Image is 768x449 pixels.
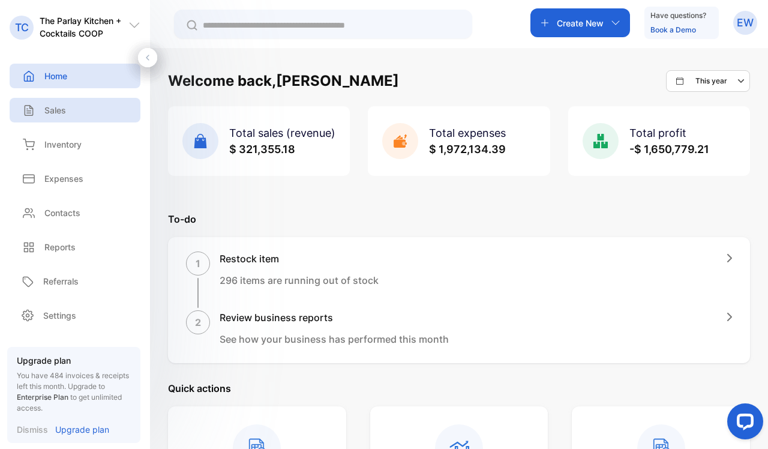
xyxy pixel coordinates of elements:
p: Home [44,70,67,82]
p: Dismiss [17,423,48,436]
p: 296 items are running out of stock [220,273,379,288]
p: Sales [44,104,66,116]
span: Total expenses [429,127,506,139]
span: Total sales (revenue) [229,127,335,139]
p: Reports [44,241,76,253]
h1: Welcome back, [PERSON_NAME] [168,70,399,92]
a: Book a Demo [650,25,696,34]
h1: Restock item [220,252,379,266]
button: EW [733,8,757,37]
span: Total profit [629,127,686,139]
p: To-do [168,212,750,226]
button: Create New [530,8,630,37]
p: Upgrade plan [55,423,109,436]
p: Create New [557,17,604,29]
p: Upgrade plan [17,354,131,367]
a: Upgrade plan [48,423,109,436]
iframe: LiveChat chat widget [718,399,768,449]
p: Referrals [43,275,79,288]
p: Settings [43,309,76,322]
p: You have 484 invoices & receipts left this month. [17,370,131,414]
p: Contacts [44,206,80,219]
span: Upgrade to to get unlimited access. [17,382,122,412]
p: TC [15,20,29,35]
p: The Parlay Kitchen + Cocktails COOP [40,14,128,40]
span: $ 1,972,134.39 [429,143,506,155]
span: Enterprise Plan [17,393,68,402]
p: Have questions? [650,10,706,22]
p: Quick actions [168,381,750,396]
p: EW [737,15,754,31]
button: This year [666,70,750,92]
p: See how your business has performed this month [220,332,449,346]
p: 2 [195,315,201,330]
p: Inventory [44,138,82,151]
h1: Review business reports [220,310,449,325]
p: This year [695,76,727,86]
p: Expenses [44,172,83,185]
span: -$ 1,650,779.21 [629,143,709,155]
p: 1 [196,256,200,271]
span: $ 321,355.18 [229,143,295,155]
